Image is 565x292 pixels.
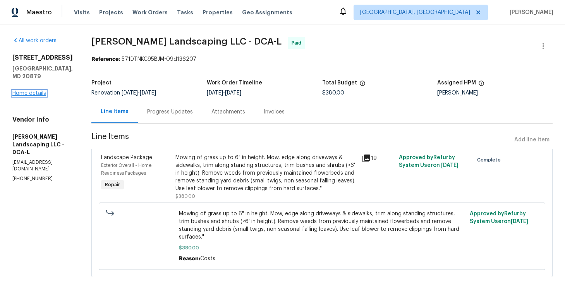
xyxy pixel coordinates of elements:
[12,38,57,43] a: All work orders
[91,133,511,147] span: Line Items
[437,80,476,86] h5: Assigned HPM
[122,90,138,96] span: [DATE]
[399,155,459,168] span: Approved by Refurby System User on
[12,54,73,62] h2: [STREET_ADDRESS]
[91,57,120,62] b: Reference:
[122,90,156,96] span: -
[91,37,282,46] span: [PERSON_NAME] Landscaping LLC - DCA-L
[264,108,285,116] div: Invoices
[101,163,151,175] span: Exterior Overall - Home Readiness Packages
[91,90,156,96] span: Renovation
[12,133,73,156] h5: [PERSON_NAME] Landscaping LLC - DCA-L
[101,155,152,160] span: Landscape Package
[470,211,528,224] span: Approved by Refurby System User on
[175,194,195,199] span: $380.00
[179,256,200,261] span: Reason:
[477,156,504,164] span: Complete
[507,9,553,16] span: [PERSON_NAME]
[99,9,123,16] span: Projects
[175,154,357,192] div: Mowing of grass up to 6" in height. Mow, edge along driveways & sidewalks, trim along standing st...
[12,116,73,124] h4: Vendor Info
[200,256,215,261] span: Costs
[478,80,484,90] span: The hpm assigned to this work order.
[362,154,394,163] div: 19
[242,9,292,16] span: Geo Assignments
[437,90,553,96] div: [PERSON_NAME]
[441,163,459,168] span: [DATE]
[203,9,233,16] span: Properties
[360,9,470,16] span: [GEOGRAPHIC_DATA], [GEOGRAPHIC_DATA]
[12,91,46,96] a: Home details
[74,9,90,16] span: Visits
[511,219,528,224] span: [DATE]
[26,9,52,16] span: Maestro
[101,108,129,115] div: Line Items
[91,55,553,63] div: 571DTNKC95BJM-09d136207
[140,90,156,96] span: [DATE]
[322,80,357,86] h5: Total Budget
[207,80,262,86] h5: Work Order Timeline
[359,80,366,90] span: The total cost of line items that have been proposed by Opendoor. This sum includes line items th...
[132,9,168,16] span: Work Orders
[12,65,73,80] h5: [GEOGRAPHIC_DATA], MD 20879
[102,181,123,189] span: Repair
[225,90,241,96] span: [DATE]
[177,10,193,15] span: Tasks
[292,39,304,47] span: Paid
[12,175,73,182] p: [PHONE_NUMBER]
[211,108,245,116] div: Attachments
[207,90,241,96] span: -
[91,80,112,86] h5: Project
[179,244,465,252] span: $380.00
[322,90,344,96] span: $380.00
[207,90,223,96] span: [DATE]
[12,159,73,172] p: [EMAIL_ADDRESS][DOMAIN_NAME]
[179,210,465,241] span: Mowing of grass up to 6" in height. Mow, edge along driveways & sidewalks, trim along standing st...
[147,108,193,116] div: Progress Updates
